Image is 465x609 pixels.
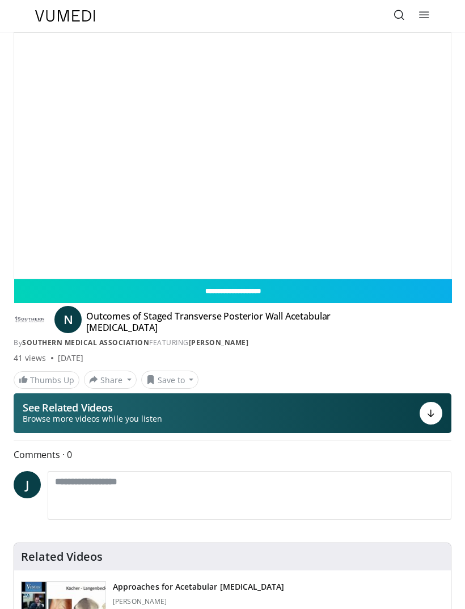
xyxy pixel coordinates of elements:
button: Save to [141,371,199,389]
img: VuMedi Logo [35,10,95,22]
p: See Related Videos [23,402,162,413]
a: J [14,471,41,498]
video-js: Video Player [14,33,451,279]
span: Browse more videos while you listen [23,413,162,425]
a: Thumbs Up [14,371,79,389]
button: See Related Videos Browse more videos while you listen [14,393,451,433]
h4: Related Videos [21,550,103,564]
a: Southern Medical Association [22,338,149,347]
p: [PERSON_NAME] [113,597,284,606]
h4: Outcomes of Staged Transverse Posterior Wall Acetabular [MEDICAL_DATA] [86,310,397,333]
a: [PERSON_NAME] [189,338,249,347]
h3: Approaches for Acetabular [MEDICAL_DATA] [113,581,284,593]
div: By FEATURING [14,338,451,348]
div: [DATE] [58,352,83,364]
span: 41 views [14,352,46,364]
button: Share [84,371,137,389]
img: Southern Medical Association [14,310,45,329]
span: Comments 0 [14,447,451,462]
a: N [54,306,82,333]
